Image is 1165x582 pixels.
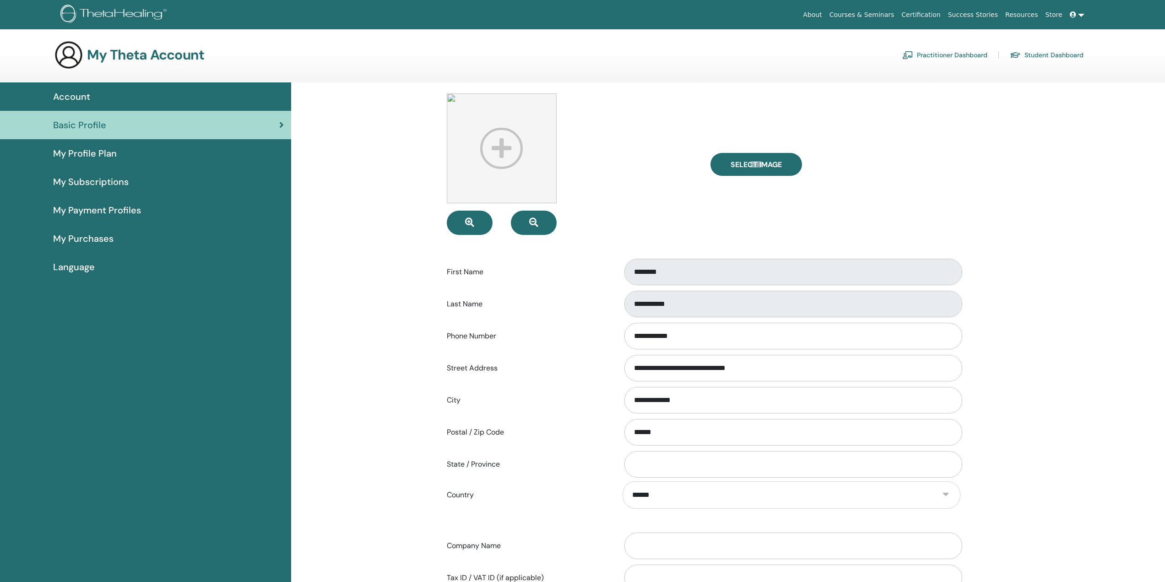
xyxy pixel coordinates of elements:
label: First Name [440,263,616,281]
span: My Profile Plan [53,147,117,160]
a: Success Stories [944,6,1002,23]
a: Store [1042,6,1066,23]
label: State / Province [440,456,616,473]
span: Basic Profile [53,118,106,132]
span: Language [53,260,95,274]
img: logo.png [60,5,170,25]
img: graduation-cap.svg [1010,51,1021,59]
span: My Payment Profiles [53,203,141,217]
label: Last Name [440,295,616,313]
span: Select Image [731,160,782,169]
a: Certification [898,6,944,23]
label: Phone Number [440,327,616,345]
label: Country [440,486,616,504]
span: My Subscriptions [53,175,129,189]
span: My Purchases [53,232,114,245]
img: generic-user-icon.jpg [54,40,83,70]
label: Postal / Zip Code [440,424,616,441]
span: Account [53,90,90,103]
a: Courses & Seminars [826,6,898,23]
label: City [440,392,616,409]
img: profile [447,93,557,203]
a: Resources [1002,6,1042,23]
a: About [799,6,825,23]
input: Select Image [750,161,762,168]
a: Practitioner Dashboard [902,48,987,62]
label: Company Name [440,537,616,555]
img: chalkboard-teacher.svg [902,51,913,59]
h3: My Theta Account [87,47,204,63]
a: Student Dashboard [1010,48,1084,62]
label: Street Address [440,359,616,377]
